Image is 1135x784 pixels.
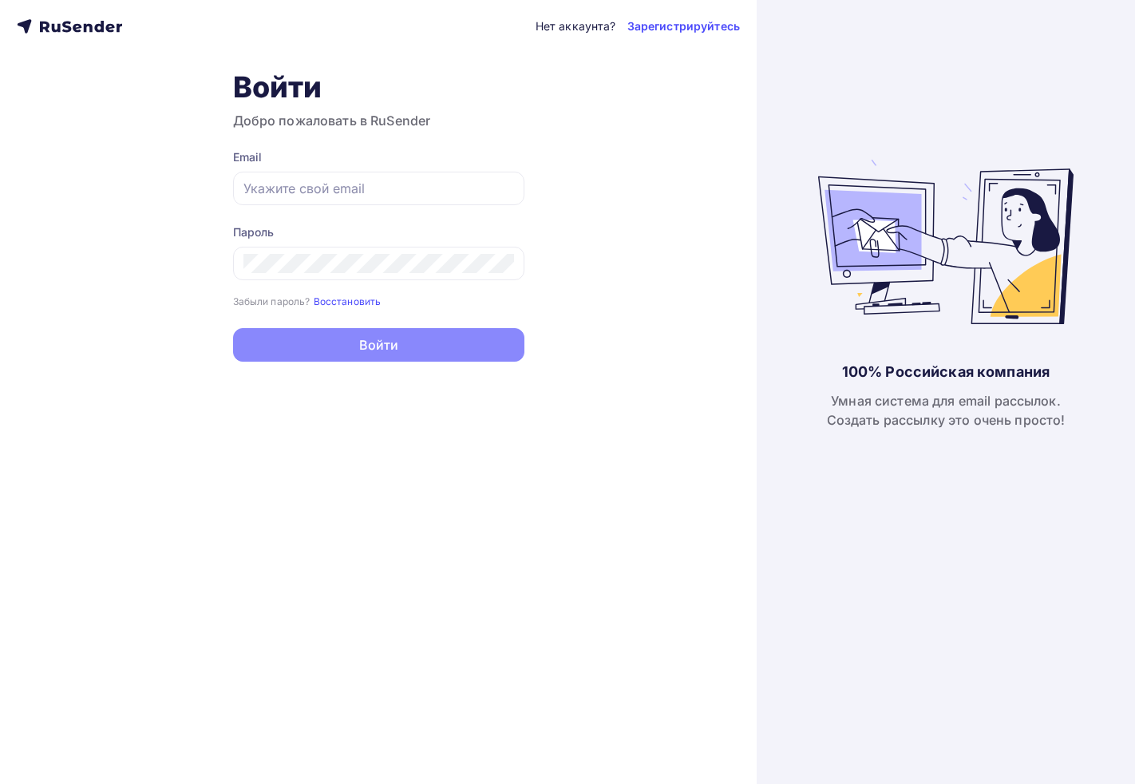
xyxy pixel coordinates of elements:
div: 100% Российская компания [842,362,1050,382]
h3: Добро пожаловать в RuSender [233,111,524,130]
button: Войти [233,328,524,362]
div: Email [233,149,524,165]
input: Укажите свой email [243,179,514,198]
div: Умная система для email рассылок. Создать рассылку это очень просто! [827,391,1066,430]
a: Зарегистрируйтесь [627,18,740,34]
div: Пароль [233,224,524,240]
h1: Войти [233,69,524,105]
div: Нет аккаунта? [536,18,616,34]
small: Забыли пароль? [233,295,310,307]
small: Восстановить [314,295,382,307]
a: Восстановить [314,294,382,307]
